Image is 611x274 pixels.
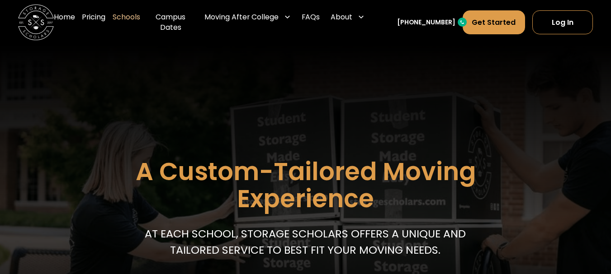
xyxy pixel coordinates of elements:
a: Campus Dates [147,5,194,40]
a: Home [54,5,75,40]
a: Log In [532,10,593,34]
div: Moving After College [201,5,294,29]
h1: A Custom-Tailored Moving Experience [91,158,520,213]
a: FAQs [302,5,320,40]
a: [PHONE_NUMBER] [397,18,455,27]
a: Get Started [463,10,526,34]
a: Pricing [82,5,105,40]
a: home [18,5,54,40]
img: Storage Scholars main logo [18,5,54,40]
a: Schools [113,5,140,40]
p: At each school, storage scholars offers a unique and tailored service to best fit your Moving needs. [142,226,469,258]
div: About [327,5,368,29]
div: About [331,12,352,23]
div: Moving After College [204,12,279,23]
